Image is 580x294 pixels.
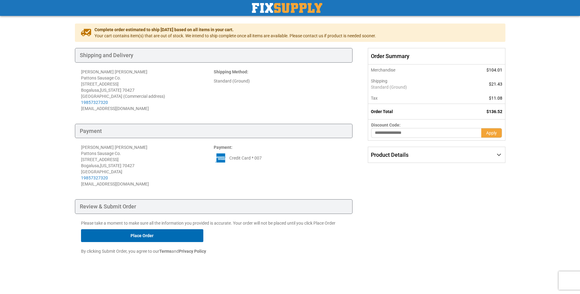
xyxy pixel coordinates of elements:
[100,88,121,93] span: [US_STATE]
[214,145,231,150] span: Payment
[486,109,502,114] span: $136.52
[252,3,322,13] img: Fix Industrial Supply
[214,153,228,163] img: ae.png
[489,82,502,86] span: $21.43
[371,152,408,158] span: Product Details
[81,229,203,242] button: Place Order
[371,84,455,90] span: Standard (Ground)
[371,123,401,127] span: Discount Code:
[481,128,502,138] button: Apply
[214,78,346,84] div: Standard (Ground)
[486,68,502,72] span: $104.01
[214,69,247,74] span: Shipping Method
[214,69,248,74] strong: :
[100,163,121,168] span: [US_STATE]
[81,106,149,111] span: [EMAIL_ADDRESS][DOMAIN_NAME]
[252,3,322,13] a: store logo
[94,33,376,39] span: Your cart contains item(s) that are out of stock. We intend to ship complete once all items are a...
[81,220,347,226] p: Please take a moment to make sure all the information you provided is accurate. Your order will n...
[214,145,232,150] strong: :
[368,64,458,75] th: Merchandise
[94,27,376,33] span: Complete order estimated to ship [DATE] based on all items in your cart.
[371,79,387,83] span: Shipping
[81,182,149,186] span: [EMAIL_ADDRESS][DOMAIN_NAME]
[81,248,347,254] p: By clicking Submit Order, you agree to our and
[179,249,206,254] strong: Privacy Policy
[81,175,108,180] a: 19857327320
[371,109,393,114] strong: Order Total
[489,96,502,101] span: $11.08
[75,48,353,63] div: Shipping and Delivery
[75,124,353,138] div: Payment
[368,48,505,64] span: Order Summary
[159,249,172,254] strong: Terms
[486,130,497,135] span: Apply
[75,199,353,214] div: Review & Submit Order
[81,100,108,105] a: 19857327320
[81,69,214,112] address: [PERSON_NAME] [PERSON_NAME] Pattons Sausage Co. [STREET_ADDRESS] Bogalusa , 70427 [GEOGRAPHIC_DAT...
[368,93,458,104] th: Tax
[81,144,214,181] div: [PERSON_NAME] [PERSON_NAME] Pattons Sausage Co. [STREET_ADDRESS] Bogalusa , 70427 [GEOGRAPHIC_DATA]
[214,153,346,163] div: Credit Card * 007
